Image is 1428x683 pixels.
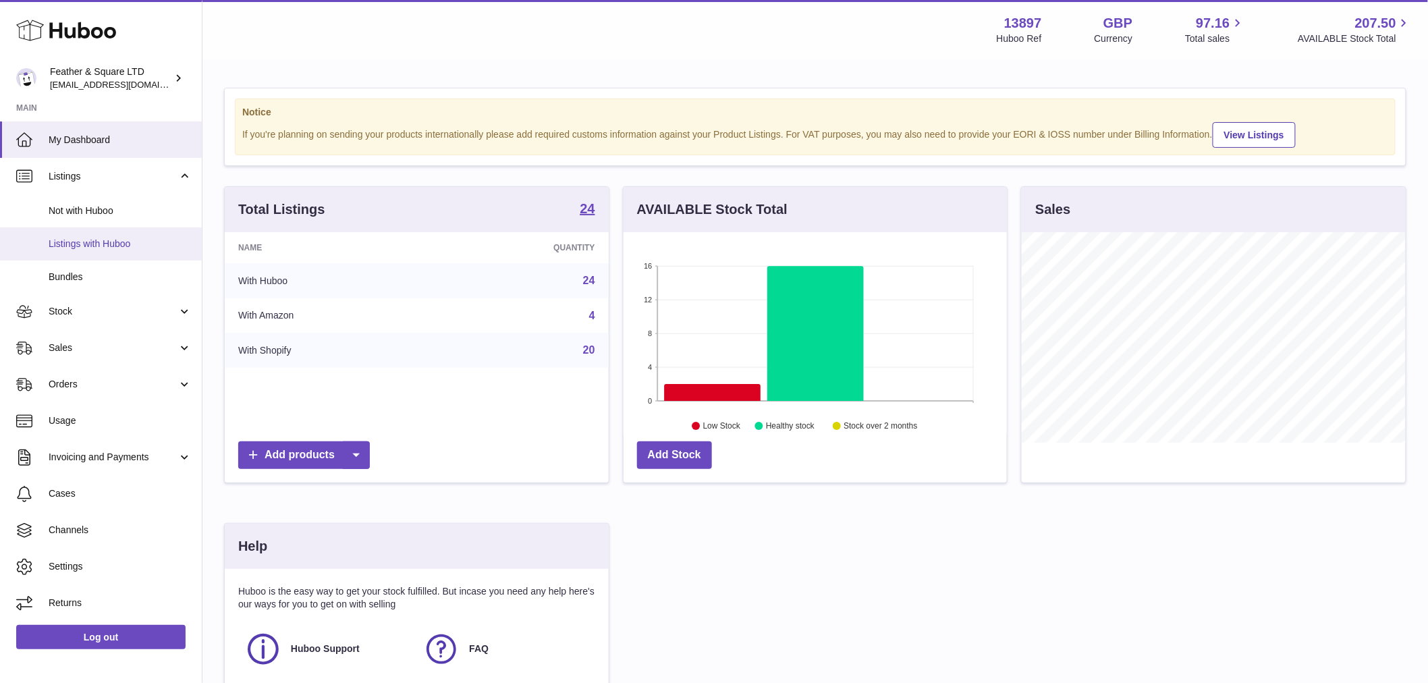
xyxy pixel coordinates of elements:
text: 12 [644,296,652,304]
strong: 13897 [1004,14,1042,32]
div: Huboo Ref [997,32,1042,45]
a: Log out [16,625,186,649]
p: Huboo is the easy way to get your stock fulfilled. But incase you need any help here's our ways f... [238,585,595,611]
a: Add Stock [637,441,712,469]
span: Sales [49,341,177,354]
strong: GBP [1103,14,1132,32]
div: Currency [1095,32,1133,45]
div: If you're planning on sending your products internationally please add required customs informati... [242,120,1388,148]
td: With Amazon [225,298,435,333]
a: 4 [589,310,595,321]
text: Stock over 2 months [844,422,917,431]
text: Low Stock [703,422,741,431]
span: Cases [49,487,192,500]
td: With Shopify [225,333,435,368]
th: Quantity [435,232,608,263]
span: AVAILABLE Stock Total [1298,32,1412,45]
th: Name [225,232,435,263]
h3: Total Listings [238,200,325,219]
span: Settings [49,560,192,573]
span: Huboo Support [291,643,360,655]
span: Orders [49,378,177,391]
h3: Help [238,537,267,555]
span: Bundles [49,271,192,283]
a: Add products [238,441,370,469]
text: 0 [648,397,652,405]
span: My Dashboard [49,134,192,146]
img: internalAdmin-13897@internal.huboo.com [16,68,36,88]
span: Listings [49,170,177,183]
span: Stock [49,305,177,318]
a: FAQ [423,631,588,667]
a: 97.16 Total sales [1185,14,1245,45]
strong: Notice [242,106,1388,119]
span: 207.50 [1355,14,1396,32]
a: 24 [580,202,595,218]
span: Channels [49,524,192,537]
span: FAQ [469,643,489,655]
a: View Listings [1213,122,1296,148]
h3: Sales [1035,200,1070,219]
text: Healthy stock [766,422,815,431]
a: 20 [583,344,595,356]
span: 97.16 [1196,14,1230,32]
span: Listings with Huboo [49,238,192,250]
div: Feather & Square LTD [50,65,171,91]
span: Not with Huboo [49,204,192,217]
span: Invoicing and Payments [49,451,177,464]
text: 16 [644,262,652,270]
span: Total sales [1185,32,1245,45]
a: Huboo Support [245,631,410,667]
strong: 24 [580,202,595,215]
text: 8 [648,329,652,337]
td: With Huboo [225,263,435,298]
a: 24 [583,275,595,286]
a: 207.50 AVAILABLE Stock Total [1298,14,1412,45]
text: 4 [648,363,652,371]
h3: AVAILABLE Stock Total [637,200,788,219]
span: Returns [49,597,192,609]
span: [EMAIL_ADDRESS][DOMAIN_NAME] [50,79,198,90]
span: Usage [49,414,192,427]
